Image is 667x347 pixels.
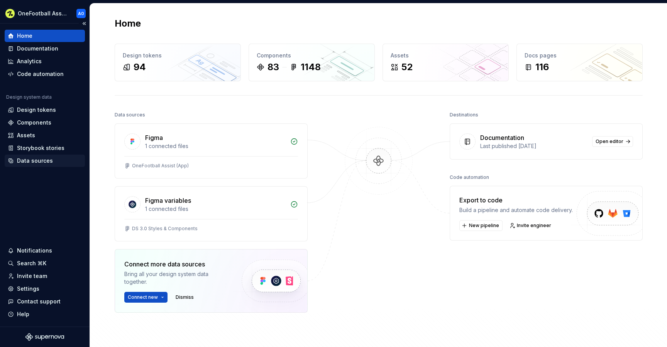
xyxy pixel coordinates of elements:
[516,44,643,81] a: Docs pages116
[17,298,61,305] div: Contact support
[5,42,85,55] a: Documentation
[5,129,85,141] a: Assets
[5,295,85,308] button: Contact support
[115,186,308,241] a: Figma variables1 connected filesDS 3.0 Styles & Components
[17,259,46,267] div: Search ⌘K
[5,142,85,154] a: Storybook stories
[5,104,85,116] a: Design tokens
[596,138,623,145] span: Open editor
[391,52,501,59] div: Assets
[5,283,85,295] a: Settings
[18,10,67,17] div: OneFootball Assist
[17,32,32,40] div: Home
[592,136,633,147] a: Open editor
[480,142,587,150] div: Last published [DATE]
[79,18,90,29] button: Collapse sidebar
[535,61,549,73] div: 116
[267,61,279,73] div: 83
[5,30,85,42] a: Home
[5,9,15,18] img: 5b3d255f-93b1-499e-8f2d-e7a8db574ed5.png
[5,68,85,80] a: Code automation
[124,270,229,286] div: Bring all your design system data together.
[115,109,145,120] div: Data sources
[249,44,375,81] a: Components831148
[145,142,286,150] div: 1 connected files
[134,61,146,73] div: 94
[507,220,555,231] a: Invite engineer
[401,61,413,73] div: 52
[17,285,39,293] div: Settings
[2,5,88,22] button: OneFootball AssistAO
[5,116,85,129] a: Components
[145,196,191,205] div: Figma variables
[469,222,499,229] span: New pipeline
[459,195,573,205] div: Export to code
[132,226,198,232] div: DS 3.0 Styles & Components
[6,94,52,100] div: Design system data
[517,222,551,229] span: Invite engineer
[17,144,64,152] div: Storybook stories
[25,333,64,341] svg: Supernova Logo
[5,244,85,257] button: Notifications
[78,10,84,17] div: AO
[257,52,367,59] div: Components
[176,294,194,300] span: Dismiss
[450,172,489,183] div: Code automation
[145,133,163,142] div: Figma
[124,259,229,269] div: Connect more data sources
[17,310,29,318] div: Help
[124,292,168,303] button: Connect new
[132,163,189,169] div: OneFootball Assist (App)
[17,106,56,114] div: Design tokens
[17,45,58,52] div: Documentation
[301,61,321,73] div: 1148
[5,257,85,270] button: Search ⌘K
[17,131,35,139] div: Assets
[172,292,197,303] button: Dismiss
[128,294,158,300] span: Connect new
[115,17,141,30] h2: Home
[5,308,85,320] button: Help
[17,119,51,126] div: Components
[115,44,241,81] a: Design tokens94
[17,57,42,65] div: Analytics
[480,133,524,142] div: Documentation
[450,109,478,120] div: Destinations
[5,55,85,67] a: Analytics
[17,272,47,280] div: Invite team
[459,206,573,214] div: Build a pipeline and automate code delivery.
[525,52,635,59] div: Docs pages
[383,44,509,81] a: Assets52
[17,70,64,78] div: Code automation
[17,247,52,254] div: Notifications
[123,52,233,59] div: Design tokens
[459,220,503,231] button: New pipeline
[17,157,53,165] div: Data sources
[5,155,85,167] a: Data sources
[145,205,286,213] div: 1 connected files
[115,123,308,179] a: Figma1 connected filesOneFootball Assist (App)
[5,270,85,282] a: Invite team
